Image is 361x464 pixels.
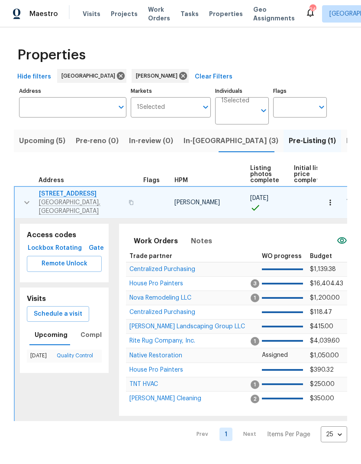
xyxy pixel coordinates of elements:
span: [GEOGRAPHIC_DATA] [61,72,119,80]
label: Flags [273,88,327,94]
span: House Pro Painters [129,367,183,373]
nav: Pagination Navigation [188,426,347,442]
a: Rite Rug Company, Inc. [129,338,195,343]
span: Geo Assignments [253,5,295,23]
span: Completed [81,330,117,340]
span: $250.00 [310,381,335,387]
span: 3 [251,279,259,288]
span: [PERSON_NAME] [174,199,220,206]
a: Quality Control [57,353,93,358]
span: House Pro Painters [129,281,183,287]
span: In-[GEOGRAPHIC_DATA] (3) [184,135,278,147]
span: Nova Remodeling LLC [129,295,191,301]
span: [PERSON_NAME] [136,72,181,80]
span: Hide filters [17,72,51,82]
button: Open [200,101,212,113]
span: Projects [111,10,138,18]
span: 1 [251,294,259,302]
span: Maestro [29,10,58,18]
span: Address [39,177,64,183]
span: Rotating [58,243,79,254]
a: [PERSON_NAME] Landscaping Group LLC [129,324,245,329]
span: Budget [310,253,332,259]
span: $4,039.60 [310,338,340,344]
h5: Visits [27,294,46,304]
a: [PERSON_NAME] Cleaning [129,396,201,401]
span: $118.47 [310,309,332,315]
div: 24 [309,5,316,14]
span: Upcoming [35,330,68,340]
h5: Access codes [27,231,102,240]
span: WO progress [262,253,302,259]
button: Lockbox [27,240,55,256]
span: Pre-reno (0) [76,135,119,147]
span: Upcoming (5) [19,135,65,147]
p: Items Per Page [267,430,310,439]
span: Rite Rug Company, Inc. [129,338,195,344]
span: Properties [17,51,86,59]
span: Work Orders [148,5,170,23]
a: Centralized Purchasing [129,267,195,272]
span: Native Restoration [129,353,182,359]
span: [DATE] [250,195,268,201]
span: Listing photos complete [250,165,279,183]
a: Nova Remodeling LLC [129,295,191,301]
span: Trade partner [129,253,172,259]
label: Individuals [215,88,269,94]
span: Remote Unlock [34,258,95,269]
a: House Pro Painters [129,281,183,286]
div: [PERSON_NAME] [132,69,189,83]
span: $350.00 [310,395,334,402]
span: 1 [251,337,259,346]
span: Visits [83,10,100,18]
button: Clear Filters [191,69,236,85]
span: $415.00 [310,323,333,330]
span: [PERSON_NAME] Landscaping Group LLC [129,323,245,330]
span: HPM [174,177,188,183]
span: $390.32 [310,367,334,373]
span: Tasks [180,11,199,17]
span: $1,050.00 [310,353,339,359]
span: Work Orders [134,235,178,247]
span: Clear Filters [195,72,232,82]
a: TNT HVAC [129,382,158,387]
label: Markets [131,88,211,94]
span: In-review (0) [129,135,173,147]
span: 1 [251,380,259,389]
span: [PERSON_NAME] Cleaning [129,395,201,402]
span: Lockbox [30,243,51,254]
span: $16,404.43 [310,281,343,287]
span: Flags [143,177,160,183]
button: Open [316,101,328,113]
span: Gate [86,243,106,254]
button: Hide filters [14,69,55,85]
a: Native Restoration [129,353,182,358]
button: Gate [82,240,110,256]
span: Pre-Listing (1) [289,135,336,147]
span: 1 Selected [137,104,165,111]
a: House Pro Painters [129,367,183,373]
span: $1,139.38 [310,266,336,272]
div: [GEOGRAPHIC_DATA] [57,69,126,83]
label: Address [19,88,126,94]
span: 2 [251,395,259,403]
span: Schedule a visit [34,309,82,320]
span: Notes [191,235,212,247]
span: Initial list price complete [294,165,323,183]
span: Properties [209,10,243,18]
button: Open [115,101,127,113]
span: 1 Selected [221,97,249,105]
button: Open [258,105,270,117]
span: $1,200.00 [310,295,340,301]
a: Centralized Purchasing [129,310,195,315]
td: [DATE] [27,350,53,362]
button: Rotating [55,240,82,256]
button: Remote Unlock [27,256,102,272]
div: 25 [321,423,347,446]
a: Goto page 1 [219,428,232,441]
button: Schedule a visit [27,306,89,322]
p: Assigned [262,351,303,360]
